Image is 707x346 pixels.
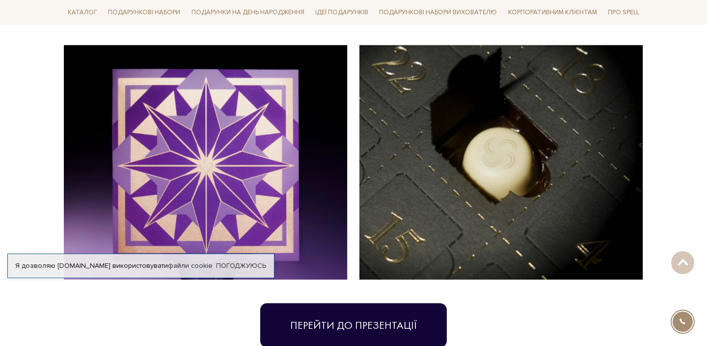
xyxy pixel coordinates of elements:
[216,261,266,270] a: Погоджуюсь
[168,261,213,270] a: файли cookie
[64,5,101,20] a: Каталог
[604,5,643,20] a: Про Spell
[311,5,372,20] a: Ідеї подарунків
[375,4,501,21] a: Подарункові набори вихователю
[8,261,274,270] div: Я дозволяю [DOMAIN_NAME] використовувати
[504,4,601,21] a: Корпоративним клієнтам
[104,5,184,20] a: Подарункові набори
[188,5,308,20] a: Подарунки на День народження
